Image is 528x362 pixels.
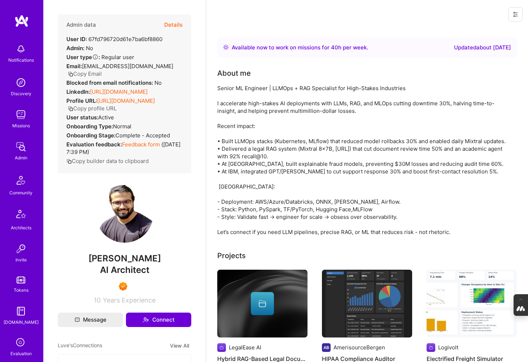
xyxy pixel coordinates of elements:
img: Company logo [322,343,331,352]
strong: Blocked from email notifications: [66,79,154,86]
strong: Admin: [66,45,84,52]
a: [URL][DOMAIN_NAME] [90,88,148,95]
div: No [66,79,162,87]
strong: LinkedIn: [66,88,90,95]
span: [EMAIL_ADDRESS][DOMAIN_NAME] [82,63,173,70]
div: Logivolt [438,344,458,351]
i: icon Mail [75,317,80,322]
span: normal [113,123,131,130]
span: [PERSON_NAME] [58,253,191,264]
div: Discovery [11,90,31,97]
span: AI Architect [100,265,149,275]
div: Invite [16,256,27,264]
a: Feedback form [122,141,160,148]
span: Luve's Connections [58,341,102,350]
img: guide book [14,304,28,318]
div: Architects [11,224,31,231]
div: LegalEase AI [229,344,261,351]
div: About me [217,68,251,79]
span: Active [98,114,114,121]
button: Copy Email [68,70,102,78]
button: Message [58,313,123,327]
strong: User ID: [66,36,87,43]
div: Tokens [14,286,29,294]
i: Help [92,54,99,60]
strong: Evaluation feedback: [66,141,122,148]
span: Years Experience [103,296,156,304]
span: 10 [94,296,101,304]
button: Copy builder data to clipboard [66,157,149,165]
button: Copy profile URL [68,105,117,112]
div: 67fd796720d61e7ba6bf8860 [66,35,162,43]
div: Projects [217,250,246,261]
i: icon Copy [68,106,73,111]
div: No [66,44,93,52]
strong: Email: [66,63,82,70]
img: Company logo [217,343,226,352]
div: Regular user [66,53,134,61]
div: Available now to work on missions for h per week . [232,43,368,52]
button: Details [164,14,183,35]
div: ( [DATE] 7:39 PM ) [66,141,183,156]
div: Updated about [DATE] [454,43,511,52]
img: Availability [223,44,229,50]
img: cover [217,270,307,337]
img: Exceptional A.Teamer [119,282,127,291]
span: Complete - Accepted [115,132,170,139]
i: icon SelectionTeam [14,336,28,350]
div: Community [9,189,32,197]
img: teamwork [14,107,28,122]
img: logo [14,14,29,27]
span: 40 [331,44,338,51]
div: Missions [12,122,30,129]
div: Admin [15,154,27,162]
i: icon Copy [66,159,72,164]
div: Evaluation [10,350,32,357]
div: AmerisourceBergen [333,344,385,351]
img: bell [14,42,28,56]
img: Company logo [427,343,435,352]
button: View All [168,341,191,350]
h4: Admin data [66,22,96,28]
img: Invite [14,242,28,256]
img: discovery [14,75,28,90]
img: User Avatar [96,185,153,243]
img: Architects [12,207,30,224]
img: tokens [17,277,25,283]
img: HIPAA Compliance Auditor [322,270,412,337]
strong: Onboarding Stage: [66,132,115,139]
div: Senior ML Engineer | LLMOps + RAG Specialist for High-Stakes Industries I accelerate high-stakes ... [217,84,506,236]
a: [URL][DOMAIN_NAME] [97,97,155,104]
strong: Profile URL: [66,97,97,104]
i: icon Connect [143,317,149,323]
img: Community [12,172,30,189]
img: Electrified Freight Simulator [427,270,517,337]
i: icon Copy [68,71,73,77]
div: [DOMAIN_NAME] [4,318,39,326]
strong: User status: [66,114,98,121]
button: Connect [126,313,191,327]
div: Notifications [8,56,34,64]
strong: User type : [66,54,100,61]
strong: Onboarding Type: [66,123,113,130]
img: admin teamwork [14,140,28,154]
